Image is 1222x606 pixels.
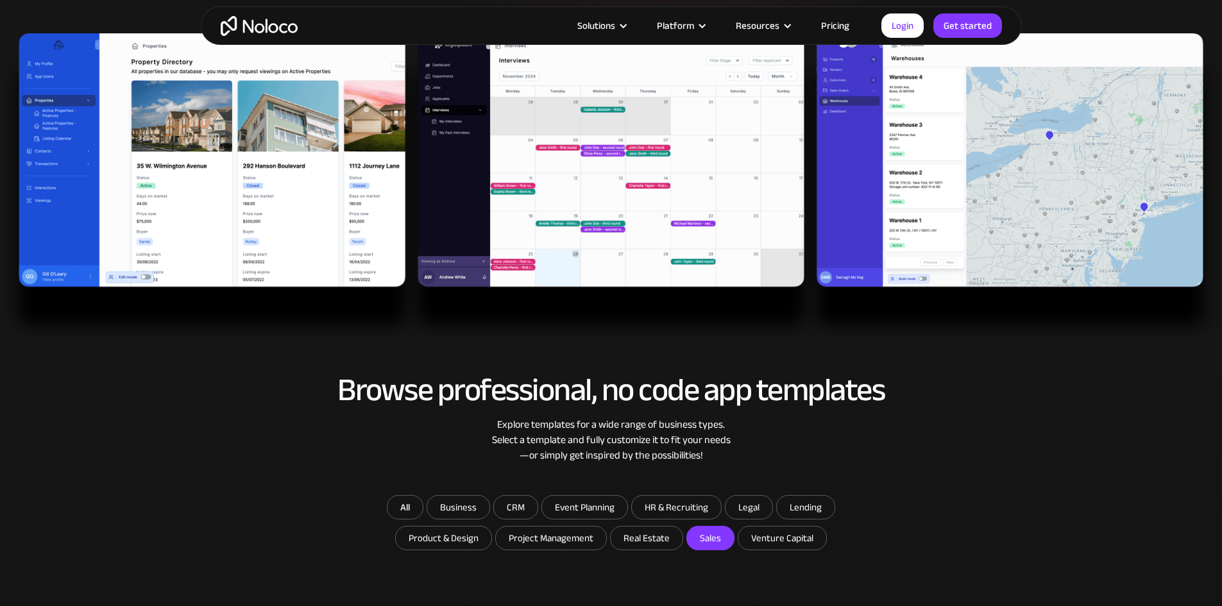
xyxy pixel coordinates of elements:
[387,495,423,519] a: All
[221,16,298,36] a: home
[355,495,868,553] form: Email Form
[214,373,1009,407] h2: Browse professional, no code app templates
[641,17,720,34] div: Platform
[933,13,1002,38] a: Get started
[720,17,805,34] div: Resources
[577,17,615,34] div: Solutions
[561,17,641,34] div: Solutions
[805,17,865,34] a: Pricing
[881,13,924,38] a: Login
[736,17,779,34] div: Resources
[657,17,694,34] div: Platform
[214,417,1009,463] div: Explore templates for a wide range of business types. Select a template and fully customize it to...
